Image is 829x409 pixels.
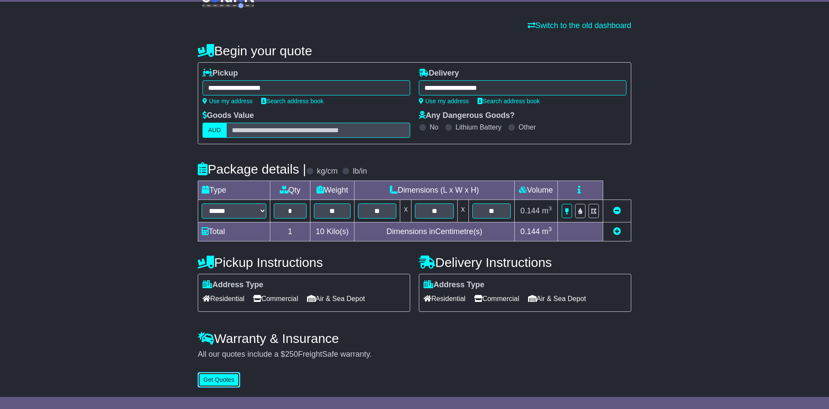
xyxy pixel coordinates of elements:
label: No [430,123,438,131]
label: Address Type [203,280,263,290]
h4: Pickup Instructions [198,255,410,269]
span: Residential [424,292,465,305]
a: Remove this item [613,206,621,215]
label: AUD [203,123,227,138]
label: Delivery [419,69,459,78]
span: m [542,206,552,215]
td: Volume [514,181,557,200]
td: Dimensions in Centimetre(s) [354,222,515,241]
label: lb/in [353,167,367,176]
span: 250 [285,350,298,358]
h4: Begin your quote [198,44,631,58]
a: Use my address [419,98,469,105]
a: Search address book [261,98,323,105]
td: Weight [310,181,354,200]
span: Residential [203,292,244,305]
div: All our quotes include a $ FreightSafe warranty. [198,350,631,359]
td: 1 [270,222,310,241]
td: Dimensions (L x W x H) [354,181,515,200]
button: Get Quotes [198,372,240,387]
h4: Package details | [198,162,306,176]
label: Address Type [424,280,484,290]
td: Qty [270,181,310,200]
a: Switch to the old dashboard [528,21,631,30]
span: Air & Sea Depot [307,292,365,305]
a: Use my address [203,98,253,105]
td: Type [198,181,270,200]
span: m [542,227,552,236]
td: x [400,200,411,222]
span: Commercial [474,292,519,305]
sup: 3 [548,226,552,232]
h4: Warranty & Insurance [198,331,631,346]
label: Any Dangerous Goods? [419,111,515,120]
span: 0.144 [520,206,540,215]
td: Kilo(s) [310,222,354,241]
label: kg/cm [317,167,338,176]
label: Other [519,123,536,131]
sup: 3 [548,205,552,212]
h4: Delivery Instructions [419,255,631,269]
label: Lithium Battery [456,123,502,131]
label: Pickup [203,69,238,78]
span: 10 [316,227,324,236]
span: Air & Sea Depot [528,292,586,305]
span: 0.144 [520,227,540,236]
label: Goods Value [203,111,254,120]
td: x [457,200,468,222]
td: Total [198,222,270,241]
a: Search address book [478,98,540,105]
a: Add new item [613,227,621,236]
span: Commercial [253,292,298,305]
